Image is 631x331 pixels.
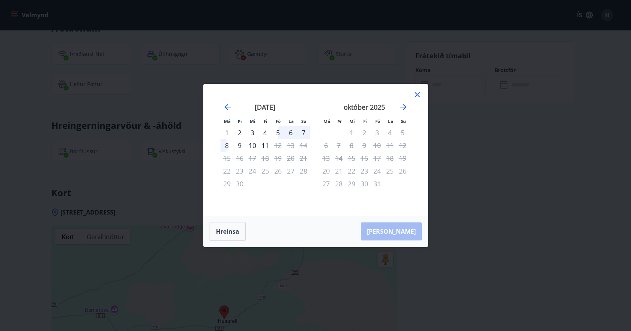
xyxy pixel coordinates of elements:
div: Move forward to switch to the next month. [399,103,408,112]
small: Fö [276,118,281,124]
strong: október 2025 [344,103,385,112]
td: Not available. þriðjudagur, 21. október 2025 [332,165,345,177]
td: Not available. föstudagur, 31. október 2025 [371,177,383,190]
td: Not available. þriðjudagur, 14. október 2025 [332,152,345,165]
td: Choose fimmtudagur, 11. september 2025 as your check-in date. It’s available. [259,139,272,152]
td: Not available. laugardagur, 20. september 2025 [284,152,297,165]
td: Not available. fimmtudagur, 9. október 2025 [358,139,371,152]
td: Choose þriðjudagur, 2. september 2025 as your check-in date. It’s available. [233,126,246,139]
td: Not available. miðvikudagur, 15. október 2025 [345,152,358,165]
td: Not available. mánudagur, 27. október 2025 [320,177,332,190]
td: Choose laugardagur, 6. september 2025 as your check-in date. It’s available. [284,126,297,139]
td: Not available. laugardagur, 11. október 2025 [383,139,396,152]
div: 2 [233,126,246,139]
td: Not available. laugardagur, 13. september 2025 [284,139,297,152]
td: Not available. miðvikudagur, 8. október 2025 [345,139,358,152]
td: Not available. fimmtudagur, 23. október 2025 [358,165,371,177]
small: Má [323,118,330,124]
td: Not available. mánudagur, 15. september 2025 [220,152,233,165]
td: Not available. sunnudagur, 19. október 2025 [396,152,409,165]
small: Má [224,118,231,124]
td: Not available. föstudagur, 17. október 2025 [371,152,383,165]
td: Not available. sunnudagur, 14. september 2025 [297,139,310,152]
td: Not available. fimmtudagur, 2. október 2025 [358,126,371,139]
td: Choose mánudagur, 1. september 2025 as your check-in date. It’s available. [220,126,233,139]
td: Choose föstudagur, 5. september 2025 as your check-in date. It’s available. [272,126,284,139]
td: Choose sunnudagur, 7. september 2025 as your check-in date. It’s available. [297,126,310,139]
div: 9 [233,139,246,152]
div: 3 [246,126,259,139]
td: Not available. sunnudagur, 21. september 2025 [297,152,310,165]
td: Not available. föstudagur, 12. september 2025 [272,139,284,152]
td: Not available. sunnudagur, 5. október 2025 [396,126,409,139]
small: Su [301,118,306,124]
small: Fi [264,118,267,124]
td: Choose fimmtudagur, 4. september 2025 as your check-in date. It’s available. [259,126,272,139]
td: Not available. föstudagur, 26. september 2025 [272,165,284,177]
td: Not available. föstudagur, 24. október 2025 [371,165,383,177]
td: Not available. fimmtudagur, 30. október 2025 [358,177,371,190]
td: Not available. miðvikudagur, 1. október 2025 [345,126,358,139]
small: La [388,118,393,124]
td: Not available. laugardagur, 18. október 2025 [383,152,396,165]
div: Calendar [213,93,419,207]
div: 6 [284,126,297,139]
td: Not available. mánudagur, 22. september 2025 [220,165,233,177]
td: Not available. fimmtudagur, 18. september 2025 [259,152,272,165]
td: Not available. laugardagur, 25. október 2025 [383,165,396,177]
div: Aðeins útritun í boði [272,139,284,152]
div: 7 [297,126,310,139]
div: 8 [220,139,233,152]
td: Not available. þriðjudagur, 7. október 2025 [332,139,345,152]
div: 4 [259,126,272,139]
small: Þr [238,118,242,124]
td: Not available. sunnudagur, 26. október 2025 [396,165,409,177]
small: La [288,118,294,124]
div: 10 [246,139,259,152]
td: Not available. þriðjudagur, 16. september 2025 [233,152,246,165]
td: Choose miðvikudagur, 3. september 2025 as your check-in date. It’s available. [246,126,259,139]
div: Move backward to switch to the previous month. [223,103,232,112]
td: Not available. föstudagur, 19. september 2025 [272,152,284,165]
td: Not available. miðvikudagur, 24. september 2025 [246,165,259,177]
small: Mi [250,118,255,124]
button: Hreinsa [210,222,246,241]
td: Not available. sunnudagur, 12. október 2025 [396,139,409,152]
small: Fi [363,118,367,124]
td: Not available. föstudagur, 10. október 2025 [371,139,383,152]
td: Choose mánudagur, 8. september 2025 as your check-in date. It’s available. [220,139,233,152]
td: Not available. miðvikudagur, 17. september 2025 [246,152,259,165]
td: Not available. laugardagur, 27. september 2025 [284,165,297,177]
div: Aðeins innritun í boði [220,126,233,139]
td: Not available. fimmtudagur, 25. september 2025 [259,165,272,177]
td: Not available. mánudagur, 6. október 2025 [320,139,332,152]
strong: [DATE] [255,103,275,112]
td: Not available. föstudagur, 3. október 2025 [371,126,383,139]
div: 5 [272,126,284,139]
td: Not available. mánudagur, 29. september 2025 [220,177,233,190]
td: Choose þriðjudagur, 9. september 2025 as your check-in date. It’s available. [233,139,246,152]
small: Fö [375,118,380,124]
td: Not available. miðvikudagur, 29. október 2025 [345,177,358,190]
td: Not available. mánudagur, 20. október 2025 [320,165,332,177]
td: Choose miðvikudagur, 10. september 2025 as your check-in date. It’s available. [246,139,259,152]
td: Not available. sunnudagur, 28. september 2025 [297,165,310,177]
td: Not available. þriðjudagur, 30. september 2025 [233,177,246,190]
td: Not available. þriðjudagur, 28. október 2025 [332,177,345,190]
td: Not available. fimmtudagur, 16. október 2025 [358,152,371,165]
td: Not available. mánudagur, 13. október 2025 [320,152,332,165]
div: 11 [259,139,272,152]
small: Þr [337,118,342,124]
small: Su [401,118,406,124]
td: Not available. miðvikudagur, 22. október 2025 [345,165,358,177]
small: Mi [349,118,355,124]
td: Not available. þriðjudagur, 23. september 2025 [233,165,246,177]
td: Not available. laugardagur, 4. október 2025 [383,126,396,139]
